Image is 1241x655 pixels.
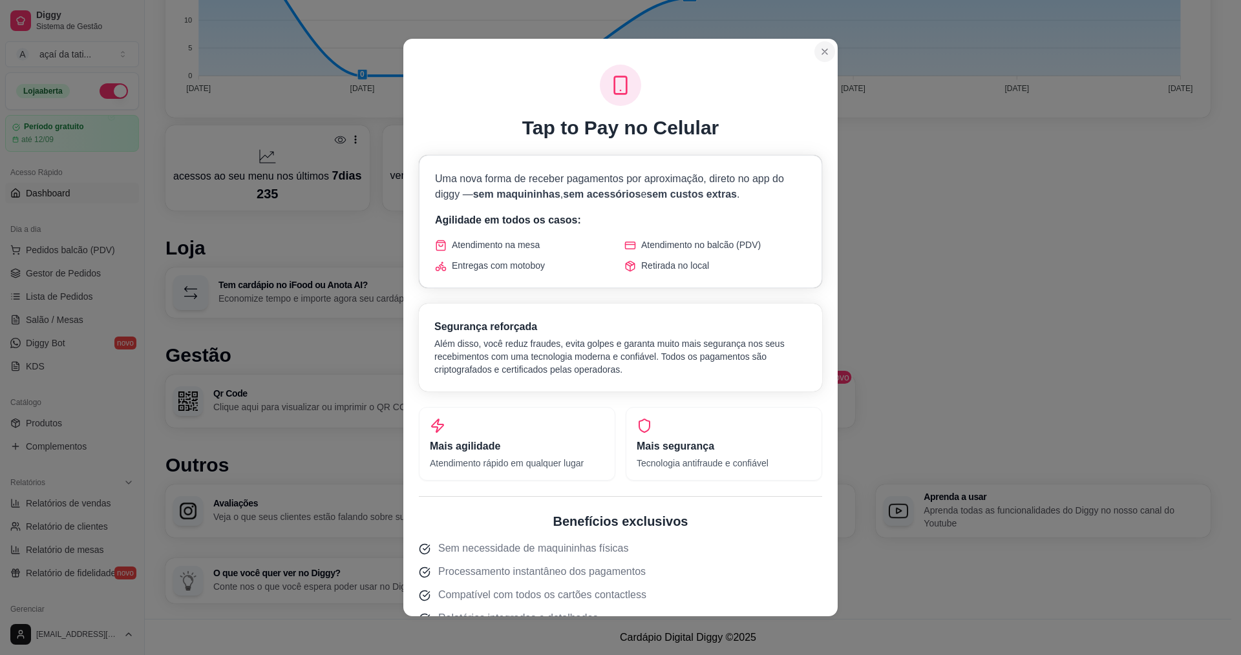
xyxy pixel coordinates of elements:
[641,259,709,272] span: Retirada no local
[430,439,604,454] h3: Mais agilidade
[434,337,807,376] p: Além disso, você reduz fraudes, evita golpes e garanta muito mais segurança nos seus recebimentos...
[637,439,811,454] h3: Mais segurança
[563,189,641,200] span: sem acessórios
[438,541,628,556] span: Sem necessidade de maquininhas físicas
[435,171,806,202] p: Uma nova forma de receber pagamentos por aproximação, direto no app do diggy — , e .
[419,512,822,530] h2: Benefícios exclusivos
[452,238,540,251] span: Atendimento na mesa
[438,564,646,579] span: Processamento instantâneo dos pagamentos
[434,319,807,335] h3: Segurança reforçada
[522,116,719,140] h1: Tap to Pay no Celular
[452,259,545,272] span: Entregas com motoboy
[646,189,737,200] span: sem custos extras
[438,587,646,603] span: Compatível com todos os cartões contactless
[430,457,604,470] p: Atendimento rápido em qualquer lugar
[637,457,811,470] p: Tecnologia antifraude e confiável
[473,189,560,200] span: sem maquininhas
[435,213,806,228] p: Agilidade em todos os casos:
[814,41,835,62] button: Close
[438,610,598,626] span: Relatórios integrados e detalhados
[641,238,761,251] span: Atendimento no balcão (PDV)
